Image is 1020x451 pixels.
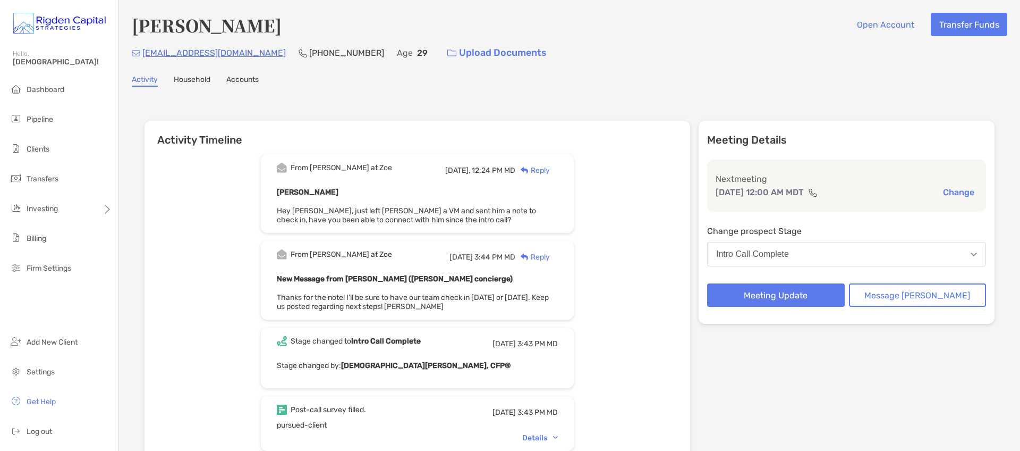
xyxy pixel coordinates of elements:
span: Hey [PERSON_NAME], just left [PERSON_NAME] a VM and sent him a note to check in, have you been ab... [277,206,536,224]
b: [PERSON_NAME] [277,188,338,197]
h4: [PERSON_NAME] [132,13,282,37]
a: Activity [132,75,158,87]
b: Intro Call Complete [351,337,421,346]
span: Billing [27,234,46,243]
a: Accounts [226,75,259,87]
div: Intro Call Complete [716,249,789,259]
button: Intro Call Complete [707,242,986,266]
img: Phone Icon [299,49,307,57]
button: Change [940,187,977,198]
a: Household [174,75,210,87]
h6: Activity Timeline [144,121,690,146]
img: settings icon [10,365,22,378]
img: add_new_client icon [10,335,22,348]
img: Reply icon [521,254,529,261]
span: 3:43 PM MD [517,408,558,417]
div: Reply [515,165,550,176]
span: [DATE], [445,166,470,175]
b: New Message from [PERSON_NAME] ([PERSON_NAME] concierge) [277,274,513,283]
div: Details [522,433,558,442]
img: Event icon [277,405,287,415]
p: 29 [417,46,428,60]
span: Dashboard [27,85,64,94]
span: [DATE] [449,253,473,262]
img: Event icon [277,336,287,346]
div: Stage changed to [291,337,421,346]
img: button icon [447,49,456,57]
span: 12:24 PM MD [472,166,515,175]
a: Upload Documents [440,41,554,64]
span: [DEMOGRAPHIC_DATA]! [13,57,112,66]
span: Log out [27,427,52,436]
span: pursued-client [277,421,327,430]
button: Transfer Funds [931,13,1007,36]
img: logout icon [10,424,22,437]
p: [PHONE_NUMBER] [309,46,384,60]
div: Post-call survey filled. [291,405,366,414]
p: [DATE] 12:00 AM MDT [716,186,804,199]
p: Age [397,46,413,60]
span: Clients [27,145,49,154]
img: dashboard icon [10,82,22,95]
span: Settings [27,368,55,377]
img: transfers icon [10,172,22,185]
img: get-help icon [10,395,22,407]
span: Transfers [27,174,58,183]
div: Reply [515,252,550,263]
p: Next meeting [716,172,977,186]
img: Open dropdown arrow [971,253,977,256]
span: Get Help [27,397,56,406]
span: Thanks for the note! I’ll be sure to have our team check in [DATE] or [DATE]. Keep us posted rega... [277,293,549,311]
p: Meeting Details [707,133,986,147]
img: Event icon [277,249,287,260]
b: [DEMOGRAPHIC_DATA][PERSON_NAME], CFP® [341,361,511,370]
span: [DATE] [492,408,516,417]
span: Pipeline [27,115,53,124]
img: Chevron icon [553,436,558,439]
img: investing icon [10,202,22,214]
button: Message [PERSON_NAME] [849,283,987,307]
p: Stage changed by: [277,359,558,372]
img: Email Icon [132,50,140,56]
img: Zoe Logo [13,4,106,43]
img: billing icon [10,231,22,244]
img: clients icon [10,142,22,155]
div: From [PERSON_NAME] at Zoe [291,163,392,172]
span: Add New Client [27,338,78,347]
p: [EMAIL_ADDRESS][DOMAIN_NAME] [142,46,286,60]
img: firm-settings icon [10,261,22,274]
img: Reply icon [521,167,529,174]
button: Open Account [848,13,922,36]
span: Investing [27,204,58,213]
div: From [PERSON_NAME] at Zoe [291,250,392,259]
p: Change prospect Stage [707,224,986,238]
span: 3:44 PM MD [474,253,515,262]
button: Meeting Update [707,283,845,307]
img: communication type [808,188,818,197]
span: 3:43 PM MD [517,339,558,348]
span: [DATE] [492,339,516,348]
img: Event icon [277,163,287,173]
img: pipeline icon [10,112,22,125]
span: Firm Settings [27,264,71,273]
